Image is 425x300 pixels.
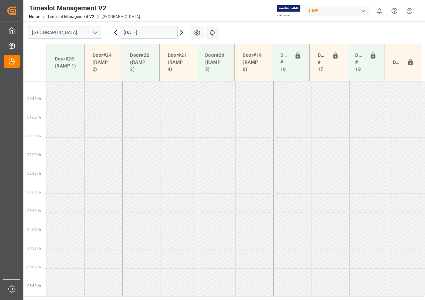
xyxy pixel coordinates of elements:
span: 03:30 Hr [27,209,41,213]
div: Door#24 (RAMP 2) [90,49,116,76]
button: JIMS [305,4,372,17]
span: 05:00 Hr [27,265,41,269]
a: Timeslot Management V2 [47,14,94,19]
div: Doors # 18 [352,49,367,76]
div: Doors # 16 [278,49,292,76]
button: open menu [90,27,100,38]
span: 03:00 Hr [27,190,41,194]
button: show 0 new notifications [372,3,387,18]
div: Door#21 (RAMP 4) [165,49,191,76]
div: Door#23 [390,56,404,69]
span: 01:00 Hr [27,116,41,119]
div: Door#19 (RAMP 6) [240,49,266,76]
div: Door#25 (RAMP 1) [52,53,79,72]
input: Type to search/select [28,26,102,39]
button: Help Center [387,3,402,18]
span: 02:30 Hr [27,172,41,175]
div: Doors # 17 [315,49,329,76]
a: Home [29,14,40,19]
span: 04:30 Hr [27,247,41,250]
input: DD-MM-YYYY [120,26,178,39]
span: 05:30 Hr [27,284,41,288]
div: Door#22 (RAMP 3) [127,49,154,76]
div: JIMS [305,6,369,16]
span: 02:00 Hr [27,153,41,157]
div: Timeslot Management V2 [29,3,140,13]
span: 04:00 Hr [27,228,41,232]
span: 00:30 Hr [27,97,41,101]
span: 01:30 Hr [27,134,41,138]
img: Exertis%20JAM%20-%20Email%20Logo.jpg_1722504956.jpg [277,5,300,17]
div: Door#20 (RAMP 5) [202,49,229,76]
